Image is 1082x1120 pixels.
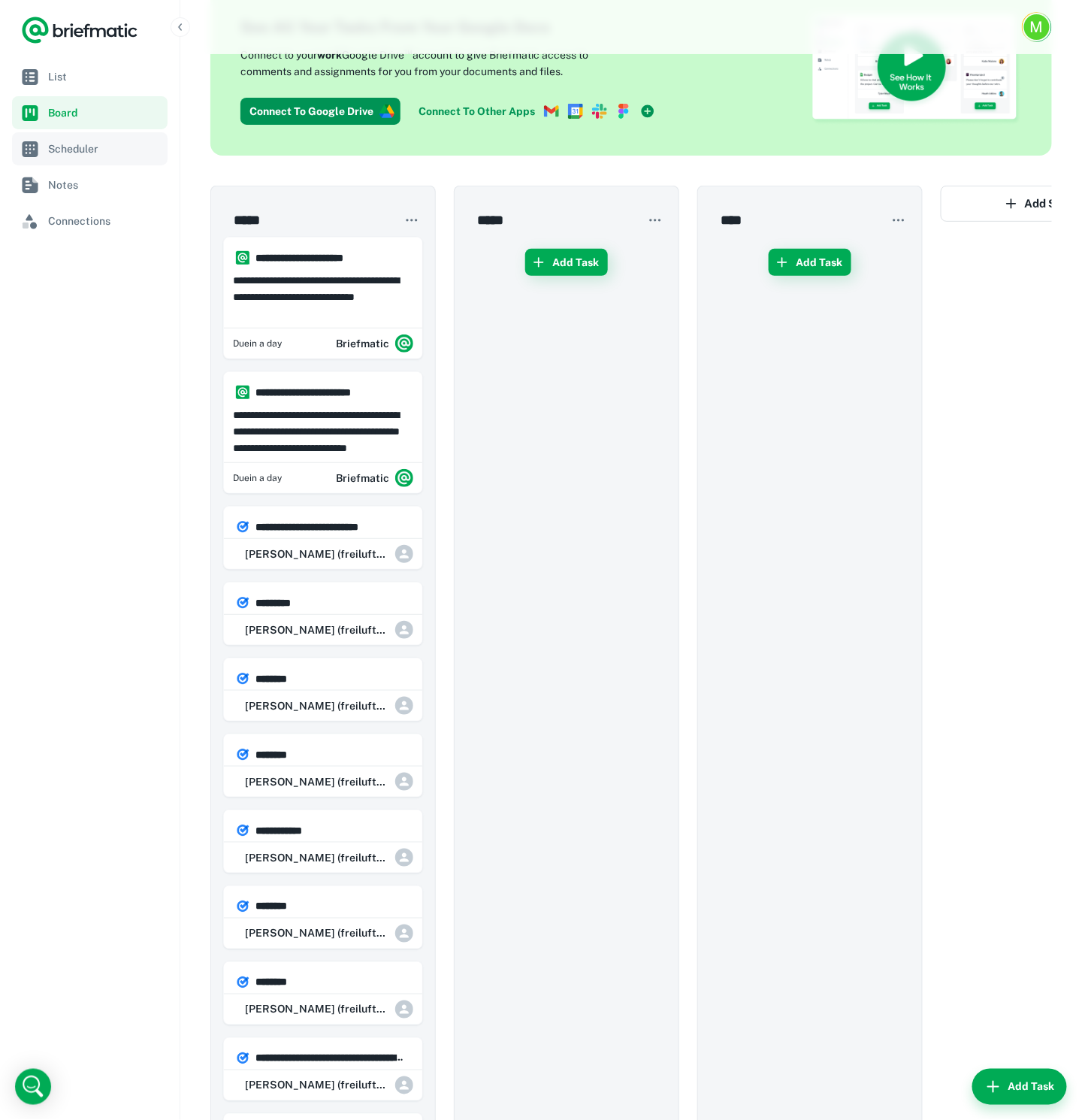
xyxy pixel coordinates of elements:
p: Connect to your Google Drive account to give Briefmatic access to comments and assignments for yo... [240,44,639,80]
div: Open Intercom Messenger [15,1069,51,1105]
div: Marc Rathgeber (freiluftkonzepte) [233,994,413,1025]
button: Add Task [769,249,851,276]
button: Add Task [972,1069,1067,1105]
img: See How Briefmatic Works [811,15,1022,126]
div: https://app.briefmatic.com/assets/tasktypes/vnd.google-apps.tasks.png**** ***Marc Rathgeber (frei... [223,961,423,1025]
img: https://app.briefmatic.com/assets/tasktypes/vnd.google-apps.tasks.png [236,520,249,534]
div: Marc Rathgeber (freiluftkonzepte) [233,843,413,873]
h6: [PERSON_NAME] (freiluftkonzepte) [245,1001,389,1018]
span: Sunday, 31 Aug [233,471,282,485]
img: system.png [395,469,413,487]
div: Briefmatic [336,328,413,359]
img: https://app.briefmatic.com/assets/tasktypes/vnd.google-apps.tasks.png [236,976,249,989]
h6: [PERSON_NAME] (freiluftkonzepte) [245,849,389,866]
img: https://app.briefmatic.com/assets/tasktypes/vnd.google-apps.tasks.png [236,596,249,610]
div: Marc Rathgeber (freiluftkonzepte) [233,767,413,797]
a: List [12,60,168,93]
div: Marc Rathgeber (freiluftkonzepte) [233,691,413,721]
h6: Briefmatic [336,335,389,352]
span: Notes [48,177,162,193]
span: Scheduler [48,141,162,157]
img: https://app.briefmatic.com/assets/tasktypes/vnd.google-apps.tasks.png [236,748,249,761]
a: Scheduler [12,132,168,165]
a: Notes [12,168,168,201]
span: Sunday, 31 Aug [233,337,282,350]
img: https://app.briefmatic.com/assets/integrations/system.png [236,251,249,265]
a: Logo [21,15,138,45]
div: Marc Rathgeber (freiluftkonzepte) [233,919,413,949]
img: https://app.briefmatic.com/assets/tasktypes/vnd.google-apps.tasks.png [236,900,249,913]
h6: [PERSON_NAME] (freiluftkonzepte) [245,622,389,638]
div: https://app.briefmatic.com/assets/tasktypes/vnd.google-apps.tasks.png**** ***Marc Rathgeber (frei... [223,658,423,722]
div: https://app.briefmatic.com/assets/tasktypes/vnd.google-apps.tasks.png**** ***Marc Rathgeber (frei... [223,885,423,949]
div: https://app.briefmatic.com/assets/tasktypes/vnd.google-apps.tasks.png**** ****Marc Rathgeber (fre... [223,582,423,646]
span: Board [48,104,162,121]
button: Account button [1022,12,1052,42]
div: Marc Rathgeber (freiluftkonzepte) [233,539,413,569]
img: https://app.briefmatic.com/assets/integrations/system.png [236,386,249,399]
div: https://app.briefmatic.com/assets/tasktypes/vnd.google-apps.tasks.png**** **** **Marc Rathgeber (... [223,810,423,873]
img: https://app.briefmatic.com/assets/tasktypes/vnd.google-apps.tasks.png [236,672,249,686]
h6: [PERSON_NAME] (freiluftkonzepte) [245,1077,389,1094]
h6: [PERSON_NAME] (freiluftkonzepte) [245,698,389,714]
a: Connect To Other Apps [413,98,661,125]
button: Add Task [525,249,608,276]
div: Marc Rathgeber (freiluftkonzepte) [233,615,413,645]
img: https://app.briefmatic.com/assets/tasktypes/vnd.google-apps.tasks.png [236,824,249,837]
span: Connections [48,213,162,229]
h6: [PERSON_NAME] (freiluftkonzepte) [245,925,389,942]
img: https://app.briefmatic.com/assets/tasktypes/vnd.google-apps.tasks.png [236,1052,249,1065]
h6: [PERSON_NAME] (freiluftkonzepte) [245,773,389,790]
h6: [PERSON_NAME] (freiluftkonzepte) [245,546,389,562]
div: Briefmatic [336,463,413,493]
a: Connections [12,204,168,238]
img: system.png [395,334,413,353]
div: Marc Rathgeber (freiluftkonzepte) [233,1070,413,1100]
div: https://app.briefmatic.com/assets/tasktypes/vnd.google-apps.tasks.png**** ***Marc Rathgeber (frei... [223,734,423,798]
button: Connect To Google Drive [240,98,400,125]
h6: Briefmatic [336,470,389,486]
div: M [1024,14,1050,40]
span: List [48,68,162,85]
b: work [317,49,342,61]
a: Board [12,96,168,129]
